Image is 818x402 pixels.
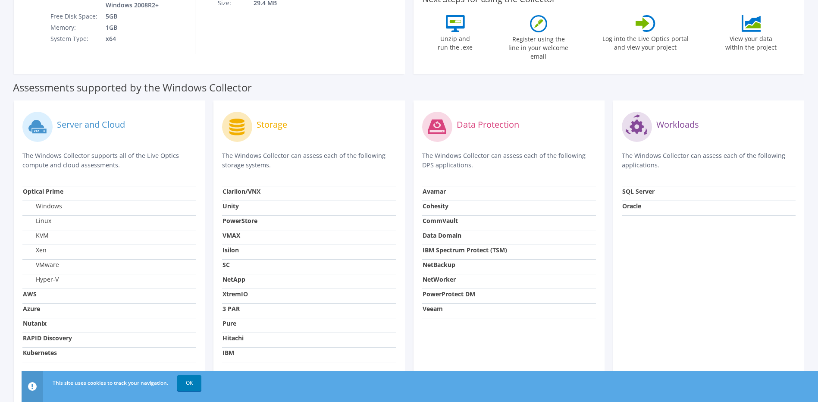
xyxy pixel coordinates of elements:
[423,275,456,283] strong: NetWorker
[23,305,40,313] strong: Azure
[423,202,448,210] strong: Cohesity
[422,151,596,170] p: The Windows Collector can assess each of the following DPS applications.
[99,33,160,44] td: x64
[53,379,168,386] span: This site uses cookies to track your navigation.
[223,305,240,313] strong: 3 PAR
[436,32,475,52] label: Unzip and run the .exe
[23,290,37,298] strong: AWS
[223,217,257,225] strong: PowerStore
[22,151,196,170] p: The Windows Collector supports all of the Live Optics compute and cloud assessments.
[223,319,236,327] strong: Pure
[423,217,458,225] strong: CommVault
[656,120,699,129] label: Workloads
[622,202,641,210] strong: Oracle
[23,334,72,342] strong: RAPID Discovery
[423,290,475,298] strong: PowerProtect DM
[177,375,201,391] a: OK
[223,261,230,269] strong: SC
[23,275,59,284] label: Hyper-V
[223,187,260,195] strong: Clariion/VNX
[13,83,252,92] label: Assessments supported by the Windows Collector
[50,11,99,22] td: Free Disk Space:
[23,231,49,240] label: KVM
[99,22,160,33] td: 1GB
[23,319,47,327] strong: Nutanix
[23,246,47,254] label: Xen
[622,151,796,170] p: The Windows Collector can assess each of the following applications.
[23,349,57,357] strong: Kubernetes
[720,32,782,52] label: View your data within the project
[423,246,507,254] strong: IBM Spectrum Protect (TSM)
[602,32,689,52] label: Log into the Live Optics portal and view your project
[23,187,63,195] strong: Optical Prime
[622,187,655,195] strong: SQL Server
[506,32,571,61] label: Register using the line in your welcome email
[223,349,234,357] strong: IBM
[57,120,125,129] label: Server and Cloud
[223,231,240,239] strong: VMAX
[423,187,446,195] strong: Avamar
[23,261,59,269] label: VMware
[99,11,160,22] td: 5GB
[423,261,455,269] strong: NetBackup
[457,120,519,129] label: Data Protection
[50,33,99,44] td: System Type:
[223,202,239,210] strong: Unity
[23,202,62,210] label: Windows
[50,22,99,33] td: Memory:
[223,246,239,254] strong: Isilon
[23,217,51,225] label: Linux
[222,151,396,170] p: The Windows Collector can assess each of the following storage systems.
[423,305,443,313] strong: Veeam
[223,290,248,298] strong: XtremIO
[223,275,245,283] strong: NetApp
[223,334,244,342] strong: Hitachi
[423,231,461,239] strong: Data Domain
[257,120,287,129] label: Storage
